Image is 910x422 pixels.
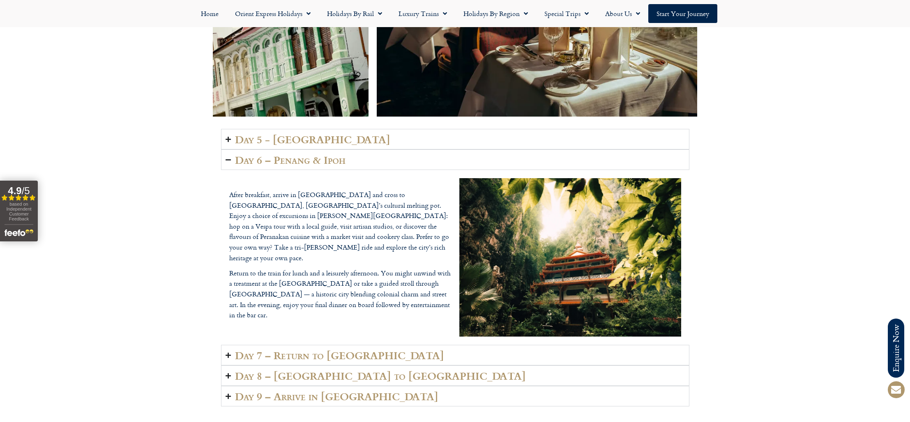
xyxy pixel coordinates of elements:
[229,190,451,263] p: After breakfast, arrive in [GEOGRAPHIC_DATA] and cross to [GEOGRAPHIC_DATA], [GEOGRAPHIC_DATA]’s ...
[9,299,46,308] span: By telephone
[235,349,444,361] h2: Day 7 – Return to [GEOGRAPHIC_DATA]
[227,4,319,23] a: Orient Express Holidays
[235,154,346,165] h2: Day 6 – Penang & Ipoh
[221,386,689,406] summary: Day 9 – Arrive in [GEOGRAPHIC_DATA]
[319,4,390,23] a: Holidays by Rail
[221,149,689,170] summary: Day 6 – Penang & Ipoh
[4,4,906,23] nav: Menu
[597,4,648,23] a: About Us
[2,373,7,378] input: Check to subscribe to the Planet Rail newsletter
[459,178,681,337] div: Image Carousel
[235,370,526,381] h2: Day 8 – [GEOGRAPHIC_DATA] to [GEOGRAPHIC_DATA]
[226,176,268,185] span: Your last name
[459,178,681,337] div: 2 / 2
[221,129,689,406] div: Accordion. Open links with Enter or Space, close with Escape, and navigate with Arrow Keys
[648,4,717,23] a: Start your Journey
[2,301,7,306] input: By telephone
[193,4,227,23] a: Home
[390,4,455,23] a: Luxury Trains
[9,289,34,298] span: By email
[221,129,689,149] summary: Day 5 - [GEOGRAPHIC_DATA]
[229,268,451,321] p: Return to the train for lunch and a leisurely afternoon. You might unwind with a treatment at the...
[459,178,681,337] img: john-t-4GYkrk4gpBo-unsplash
[221,345,689,365] summary: Day 7 – Return to [GEOGRAPHIC_DATA]
[221,365,689,386] summary: Day 8 – [GEOGRAPHIC_DATA] to [GEOGRAPHIC_DATA]
[235,133,390,145] h2: Day 5 - [GEOGRAPHIC_DATA]
[10,372,449,379] span: Check to subscribe to the Planet Rail newsletter
[455,4,536,23] a: Holidays by Region
[235,390,438,402] h2: Day 9 – Arrive in [GEOGRAPHIC_DATA]
[2,291,7,296] input: By email
[536,4,597,23] a: Special Trips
